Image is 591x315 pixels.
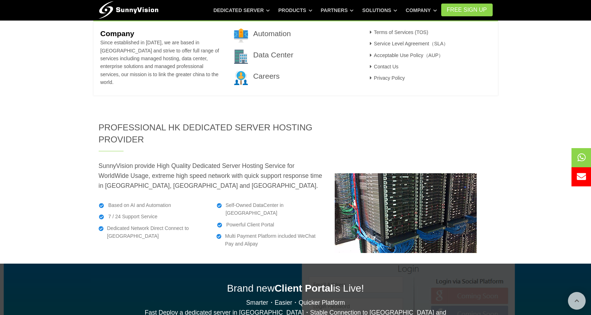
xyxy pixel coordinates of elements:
[217,221,324,229] li: Powerful Client Portal
[99,161,324,191] p: SunnyVision provide High Quality Dedicated Server Hosting Service for WorldWide Usage, extreme hi...
[253,29,291,38] a: Automation
[368,52,444,58] a: Acceptable Use Policy（AUP）
[99,213,206,220] li: 7 / 24 Support Service
[335,173,477,253] img: SunnyVision HK DataCenter - Server Rack
[99,281,493,295] h2: Brand new is Live!
[213,4,270,17] a: Dedicated Server
[368,29,428,35] a: Terms of Services (TOS)
[217,201,324,217] li: Self-Owned DataCenter in [GEOGRAPHIC_DATA]
[217,232,324,248] li: Multi Payment Platform included WeChat Pay and Alipay
[274,283,333,294] strong: Client Portal
[368,75,405,81] a: Privacy Policy
[234,71,248,85] img: 003-research.png
[234,50,248,64] img: 002-town.png
[253,51,293,59] a: Data Center
[278,4,312,17] a: Products
[406,4,437,17] a: Company
[100,29,134,38] b: Company
[99,122,324,146] h2: Professional HK Dedicated Server Hosting Provider
[441,4,493,16] a: FREE Sign Up
[99,224,206,240] li: Dedicated Network Direct Connect to [GEOGRAPHIC_DATA]
[234,28,248,43] img: 001-brand.png
[368,64,399,69] a: Contact Us
[99,201,206,209] li: Based on AI and Automation
[93,21,498,96] div: Company
[321,4,354,17] a: Partners
[362,4,397,17] a: Solutions
[368,41,449,46] a: Service Level Agreement（SLA）
[253,72,280,80] a: Careers
[100,40,219,85] span: Since established in [DATE], we are based in [GEOGRAPHIC_DATA] and strive to offer full range of ...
